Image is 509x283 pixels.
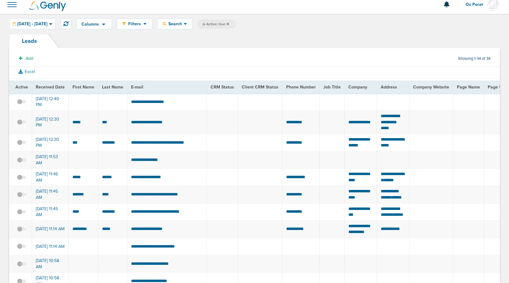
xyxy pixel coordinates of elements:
[29,1,66,11] img: Genly
[32,110,69,134] td: [DATE] 12:30 PM
[72,84,94,90] span: First Name
[32,169,69,186] td: [DATE] 11:46 AM
[32,134,69,151] td: [DATE] 12:30 PM
[32,93,69,111] td: [DATE] 12:40 PM
[320,81,345,93] th: Job Title
[32,238,69,255] td: [DATE] 11:14 AM
[345,81,377,93] th: Company
[377,81,409,93] th: Address
[131,84,143,90] span: E-mail
[32,186,69,203] td: [DATE] 11:45 AM
[14,68,39,76] button: Excel
[9,34,50,48] a: Leads
[32,203,69,220] td: [DATE] 11:45 AM
[466,2,487,7] span: Oz Porat
[32,220,69,238] td: [DATE] 11:14 AM
[286,84,316,90] span: Phone Number
[32,151,69,168] td: [DATE] 11:53 AM
[203,22,229,27] span: Is Active: true
[15,84,28,90] span: Active
[211,84,234,90] span: CRM Status
[81,22,99,27] span: Columns
[36,84,65,90] span: Received Date
[102,84,123,90] span: Last Name
[32,255,69,273] td: [DATE] 10:58 AM
[15,54,37,63] button: Add
[126,21,143,27] span: Filters
[166,21,184,27] span: Search
[458,56,491,61] span: Showing 1-34 of 34
[488,84,507,90] span: Page URL
[409,81,453,93] th: Company Website
[17,22,47,26] span: [DATE] - [DATE]
[238,81,282,93] th: Client CRM Status
[26,56,33,61] span: Add
[453,81,484,93] th: Page Name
